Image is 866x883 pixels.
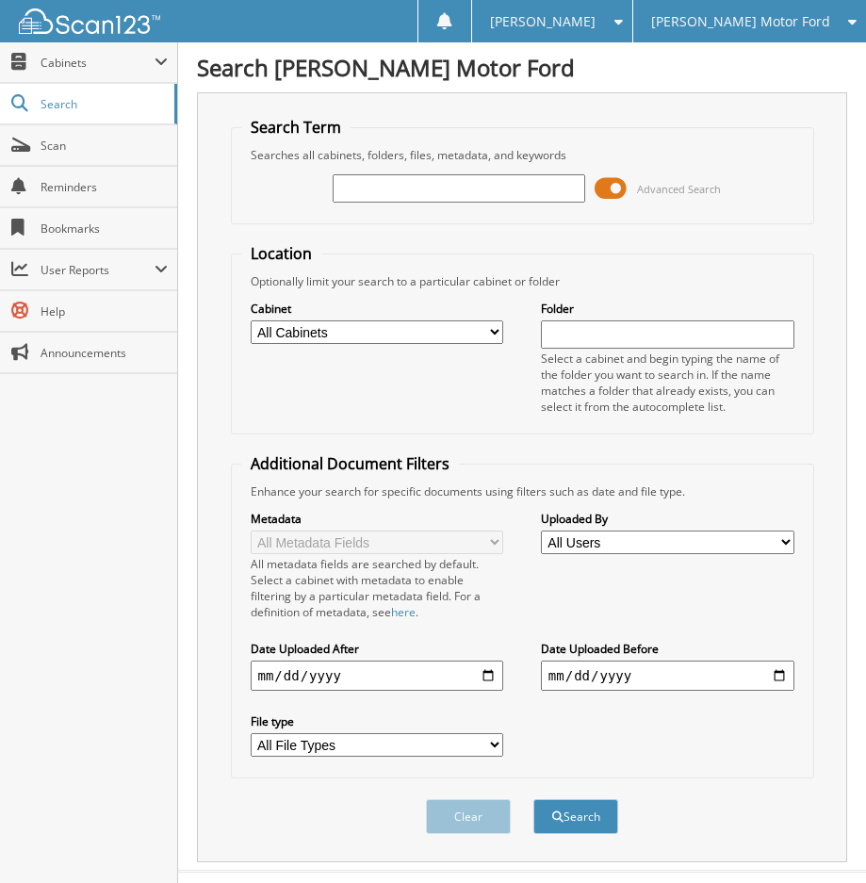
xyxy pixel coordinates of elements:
span: Reminders [41,179,168,195]
div: All metadata fields are searched by default. Select a cabinet with metadata to enable filtering b... [251,556,504,620]
label: Date Uploaded After [251,641,504,657]
label: Metadata [251,511,504,527]
span: Search [41,96,165,112]
label: Cabinet [251,301,504,317]
span: Announcements [41,345,168,361]
legend: Search Term [241,117,351,138]
span: Advanced Search [637,182,721,196]
img: scan123-logo-white.svg [19,8,160,34]
div: Select a cabinet and begin typing the name of the folder you want to search in. If the name match... [541,351,794,415]
input: end [541,661,794,691]
button: Clear [426,799,511,834]
span: Cabinets [41,55,155,71]
span: Bookmarks [41,221,168,237]
label: File type [251,713,504,729]
input: start [251,661,504,691]
iframe: Chat Widget [772,793,866,883]
span: [PERSON_NAME] [490,16,596,27]
span: Help [41,303,168,319]
span: Scan [41,138,168,154]
legend: Location [241,243,321,264]
div: Optionally limit your search to a particular cabinet or folder [241,273,804,289]
div: Searches all cabinets, folders, files, metadata, and keywords [241,147,804,163]
div: Enhance your search for specific documents using filters such as date and file type. [241,483,804,499]
button: Search [533,799,618,834]
a: here [391,604,416,620]
label: Date Uploaded Before [541,641,794,657]
label: Folder [541,301,794,317]
h1: Search [PERSON_NAME] Motor Ford [197,52,847,83]
span: [PERSON_NAME] Motor Ford [651,16,830,27]
span: User Reports [41,262,155,278]
legend: Additional Document Filters [241,453,459,474]
label: Uploaded By [541,511,794,527]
